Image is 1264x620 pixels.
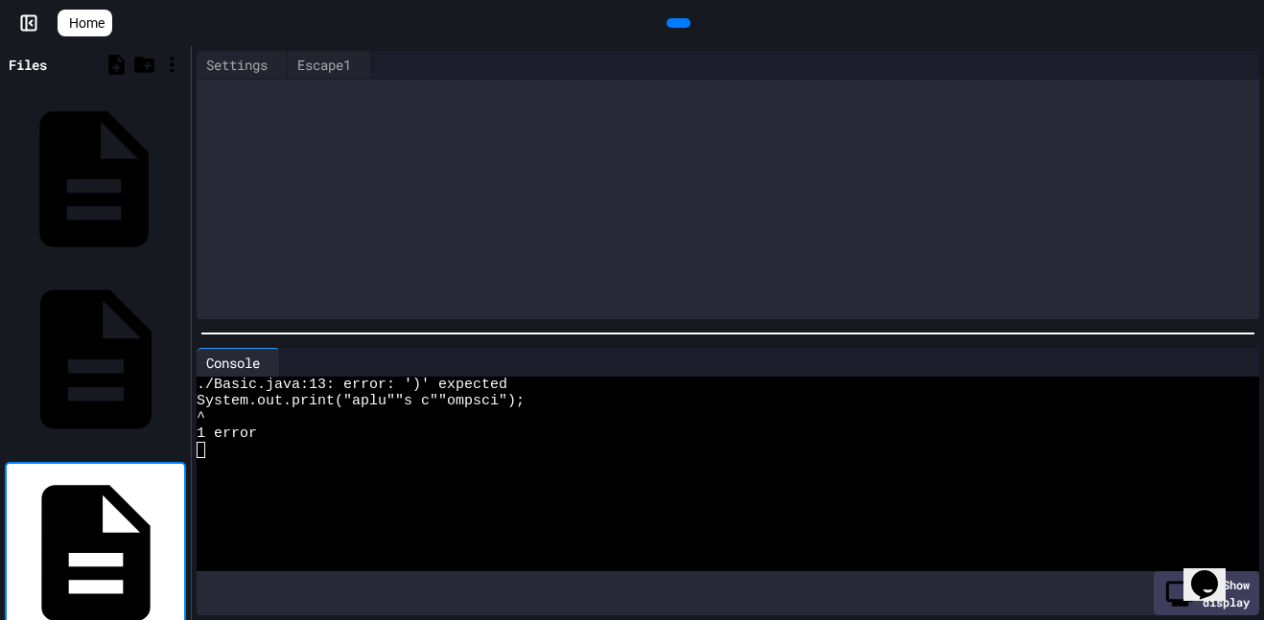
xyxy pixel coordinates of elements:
span: System.out.print("aplu""s c""ompsci"); [197,393,525,409]
div: Show display [1154,571,1259,615]
iframe: chat widget [1183,543,1245,601]
span: Home [69,13,105,33]
span: ^ [197,409,205,425]
div: Files [9,55,47,75]
span: ./Basic.java:13: error: ')' expected [197,377,507,393]
span: 1 error [197,425,257,442]
div: Settings [197,55,277,75]
div: Console [197,348,280,377]
div: Console [197,353,269,373]
div: Escape1 [288,55,361,75]
a: Home [58,10,112,36]
div: Settings [197,51,288,80]
div: Escape1 [288,51,371,80]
